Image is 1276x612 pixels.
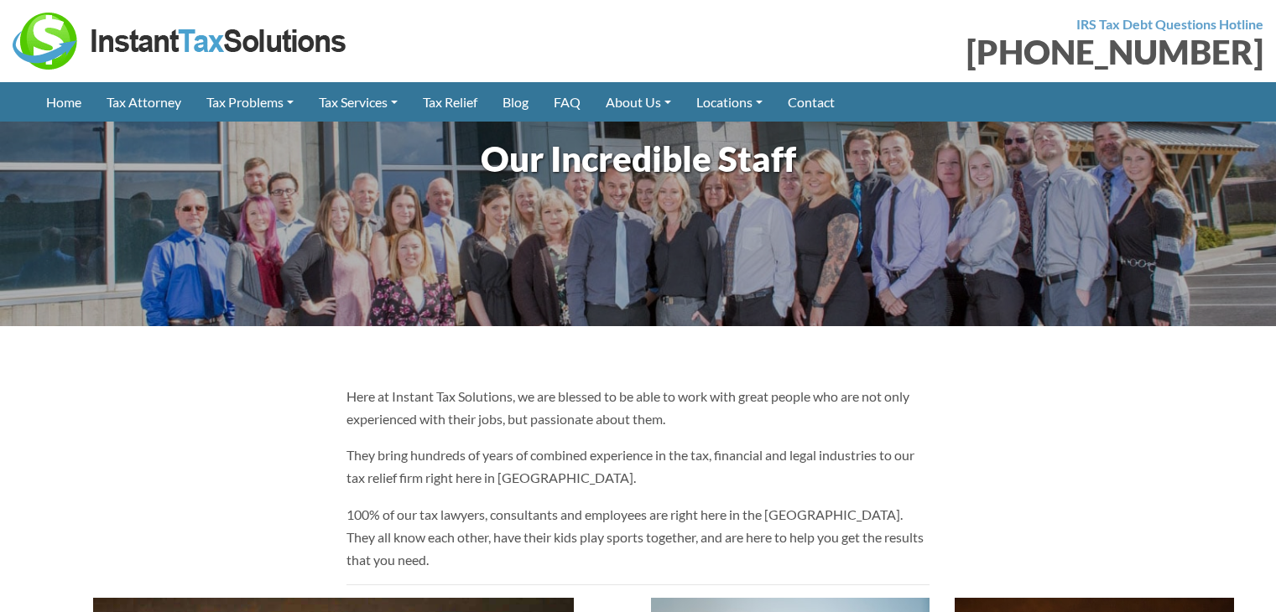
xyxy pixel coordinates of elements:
a: FAQ [541,82,593,122]
h1: Our Incredible Staff [42,134,1234,184]
a: About Us [593,82,684,122]
p: 100% of our tax lawyers, consultants and employees are right here in the [GEOGRAPHIC_DATA]. They ... [346,503,930,572]
p: They bring hundreds of years of combined experience in the tax, financial and legal industries to... [346,443,930,489]
img: Instant Tax Solutions Logo [13,13,348,70]
a: Blog [490,82,541,122]
a: Tax Attorney [94,82,194,122]
strong: IRS Tax Debt Questions Hotline [1076,16,1263,32]
a: Locations [684,82,775,122]
a: Tax Relief [410,82,490,122]
a: Tax Services [306,82,410,122]
a: Tax Problems [194,82,306,122]
a: Home [34,82,94,122]
a: Instant Tax Solutions Logo [13,31,348,47]
a: Contact [775,82,847,122]
div: [PHONE_NUMBER] [651,35,1264,69]
p: Here at Instant Tax Solutions, we are blessed to be able to work with great people who are not on... [346,385,930,430]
